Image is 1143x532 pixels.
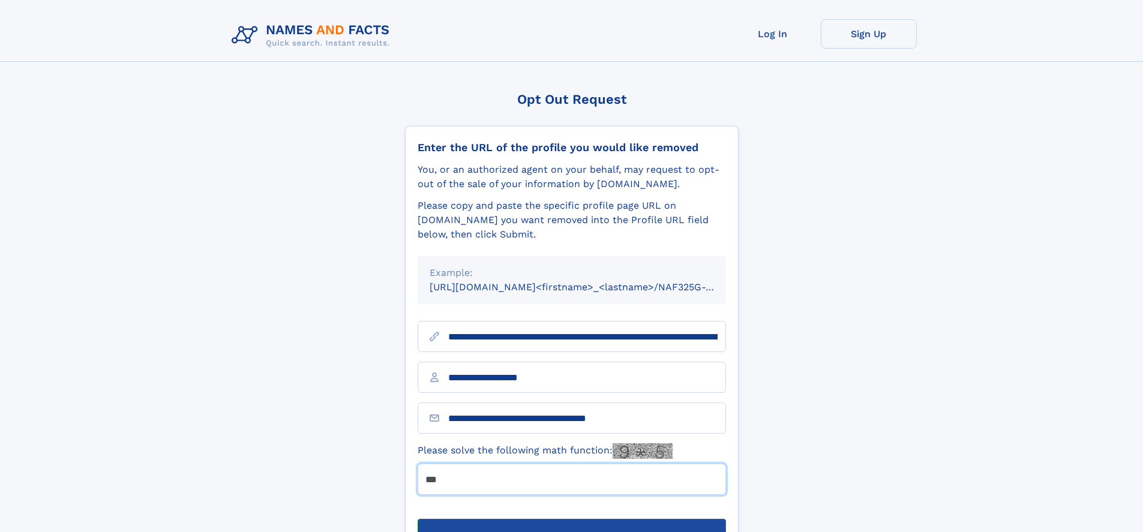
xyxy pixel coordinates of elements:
[418,163,726,191] div: You, or an authorized agent on your behalf, may request to opt-out of the sale of your informatio...
[405,92,739,107] div: Opt Out Request
[430,281,749,293] small: [URL][DOMAIN_NAME]<firstname>_<lastname>/NAF325G-xxxxxxxx
[418,199,726,242] div: Please copy and paste the specific profile page URL on [DOMAIN_NAME] you want removed into the Pr...
[725,19,821,49] a: Log In
[227,19,400,52] img: Logo Names and Facts
[418,141,726,154] div: Enter the URL of the profile you would like removed
[430,266,714,280] div: Example:
[821,19,917,49] a: Sign Up
[418,443,673,459] label: Please solve the following math function:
